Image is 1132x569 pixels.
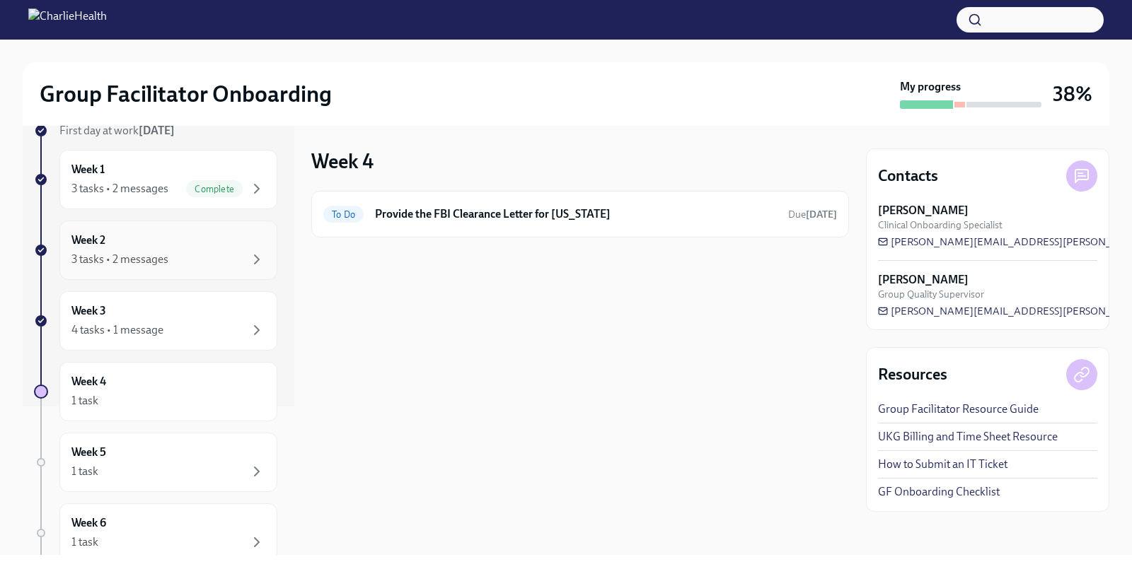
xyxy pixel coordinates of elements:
[71,162,105,177] h6: Week 1
[878,218,1003,232] span: Clinical Onboarding Specialist
[900,79,961,95] strong: My progress
[71,445,106,460] h6: Week 5
[878,272,969,288] strong: [PERSON_NAME]
[878,203,969,218] strong: [PERSON_NAME]
[71,181,168,196] div: 3 tasks • 2 messages
[323,203,837,225] a: To DoProvide the FBI Clearance Letter for [US_STATE]Due[DATE]
[34,362,277,421] a: Week 41 task
[375,206,777,222] h6: Provide the FBI Clearance Letter for [US_STATE]
[1053,81,1092,107] h3: 38%
[878,457,1007,472] a: How to Submit an IT Ticket
[139,124,175,137] strong: [DATE]
[311,148,374,174] h3: Week 4
[788,208,837,221] span: September 23rd, 2025 10:00
[186,184,243,194] span: Complete
[28,8,107,31] img: CharlieHealth
[71,303,106,319] h6: Week 3
[34,150,277,209] a: Week 13 tasks • 2 messagesComplete
[878,401,1039,417] a: Group Facilitator Resource Guide
[323,209,364,220] span: To Do
[878,429,1058,445] a: UKG Billing and Time Sheet Resource
[34,503,277,563] a: Week 61 task
[878,165,938,187] h4: Contacts
[878,484,1000,500] a: GF Onboarding Checklist
[34,433,277,492] a: Week 51 task
[40,80,332,108] h2: Group Facilitator Onboarding
[34,221,277,280] a: Week 23 tasks • 2 messages
[878,364,947,385] h4: Resources
[878,288,984,301] span: Group Quality Supervisor
[71,393,98,409] div: 1 task
[806,209,837,221] strong: [DATE]
[59,124,175,137] span: First day at work
[71,322,163,338] div: 4 tasks • 1 message
[71,464,98,479] div: 1 task
[71,534,98,550] div: 1 task
[71,515,106,531] h6: Week 6
[71,233,105,248] h6: Week 2
[34,291,277,351] a: Week 34 tasks • 1 message
[71,252,168,267] div: 3 tasks • 2 messages
[71,374,106,389] h6: Week 4
[34,123,277,139] a: First day at work[DATE]
[788,209,837,221] span: Due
